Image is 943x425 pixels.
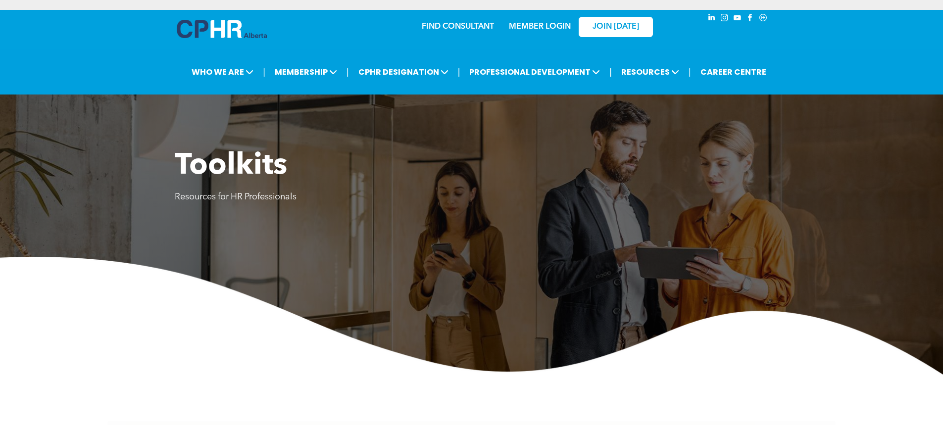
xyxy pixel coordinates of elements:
span: MEMBERSHIP [272,63,340,81]
a: facebook [745,12,756,26]
li: | [347,62,349,82]
span: JOIN [DATE] [593,22,639,32]
a: instagram [719,12,730,26]
span: WHO WE ARE [189,63,256,81]
li: | [263,62,265,82]
span: Resources for HR Professionals [175,192,297,201]
img: A blue and white logo for cp alberta [177,20,267,38]
a: JOIN [DATE] [579,17,653,37]
li: | [609,62,612,82]
li: | [458,62,460,82]
a: youtube [732,12,743,26]
a: linkedin [706,12,717,26]
span: Toolkits [175,151,287,181]
li: | [689,62,691,82]
a: MEMBER LOGIN [509,23,571,31]
span: CPHR DESIGNATION [355,63,451,81]
span: RESOURCES [618,63,682,81]
a: CAREER CENTRE [697,63,769,81]
a: Social network [758,12,769,26]
span: PROFESSIONAL DEVELOPMENT [466,63,603,81]
a: FIND CONSULTANT [422,23,494,31]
